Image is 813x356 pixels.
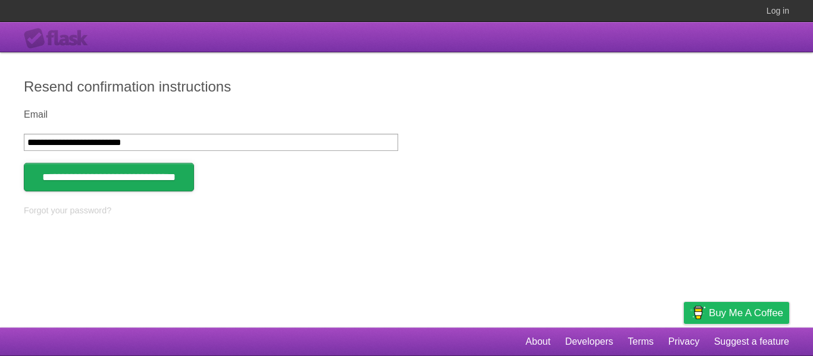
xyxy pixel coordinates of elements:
[24,76,789,97] h2: Resend confirmation instructions
[526,330,551,353] a: About
[714,330,789,353] a: Suggest a feature
[565,330,613,353] a: Developers
[709,303,783,323] span: Buy me a coffee
[690,303,706,323] img: Buy me a coffee
[628,330,654,353] a: Terms
[24,28,95,49] div: Flask
[24,206,111,215] a: Forgot your password?
[668,330,699,353] a: Privacy
[24,109,398,120] label: Email
[684,302,789,324] a: Buy me a coffee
